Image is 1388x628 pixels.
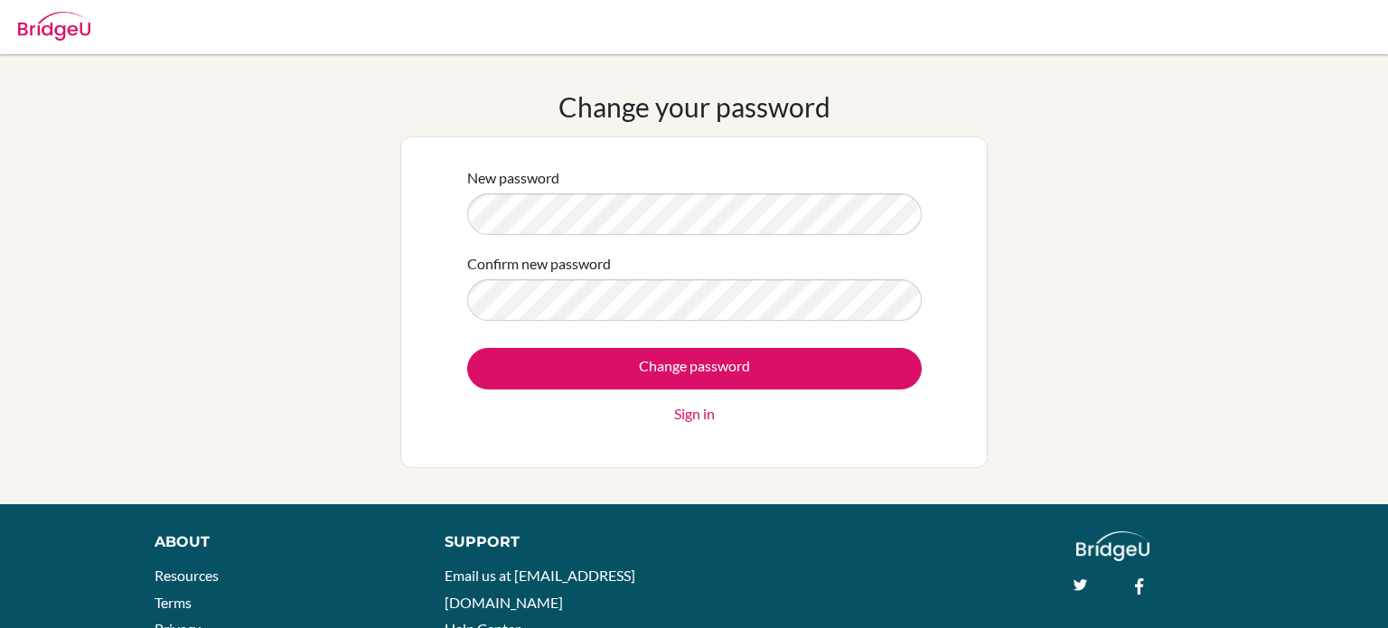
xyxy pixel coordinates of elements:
img: Bridge-U [18,12,90,41]
a: Email us at [EMAIL_ADDRESS][DOMAIN_NAME] [445,567,635,611]
div: About [155,531,404,553]
a: Resources [155,567,219,584]
img: logo_white@2x-f4f0deed5e89b7ecb1c2cc34c3e3d731f90f0f143d5ea2071677605dd97b5244.png [1076,531,1149,561]
label: Confirm new password [467,253,611,275]
a: Terms [155,594,192,611]
h1: Change your password [558,90,830,123]
input: Change password [467,348,922,389]
div: Support [445,531,675,553]
label: New password [467,167,559,189]
a: Sign in [674,403,715,425]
